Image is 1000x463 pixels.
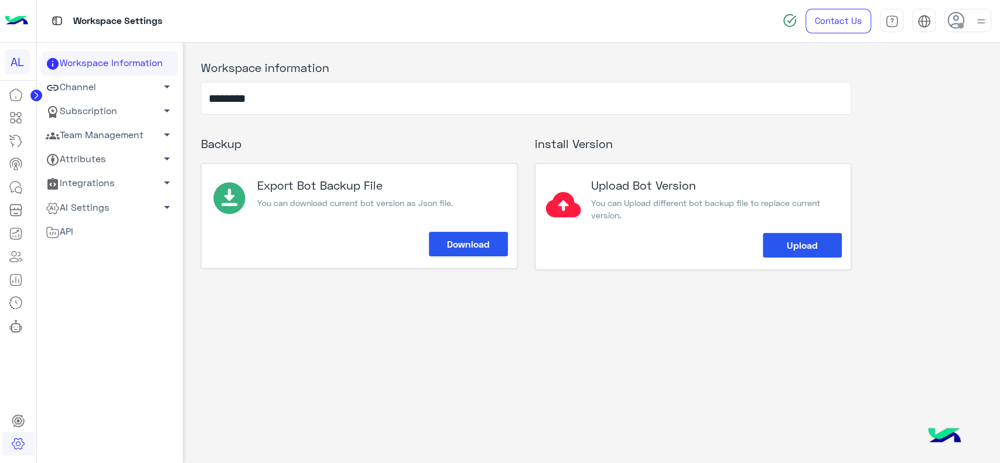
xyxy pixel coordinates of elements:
span: arrow_drop_down [160,152,174,166]
span: arrow_drop_down [160,200,174,214]
h3: Upload Bot Version [591,179,833,192]
a: Workspace Information [41,52,178,76]
img: tab [50,13,64,28]
img: Logo [5,9,28,33]
img: hulul-logo.png [924,416,965,457]
a: API [41,220,178,243]
span: API [46,224,73,239]
a: tab [880,9,903,33]
img: spinner [783,13,797,28]
a: Integrations [41,172,178,196]
h3: Export Bot Backup File [257,179,453,192]
a: Subscription [41,100,178,124]
a: Attributes [41,148,178,172]
p: Workspace Settings [73,13,162,29]
a: Contact Us [806,9,871,33]
button: Download [429,232,508,256]
img: profile [974,14,988,29]
button: Upload [763,233,842,258]
span: arrow_drop_down [160,128,174,142]
h3: install Version [535,128,851,159]
span: arrow_drop_down [160,176,174,190]
span: arrow_drop_down [160,80,174,94]
div: AL [5,49,30,74]
img: tab [885,15,899,28]
p: You can Upload different bot backup file to replace current version. [591,197,833,222]
label: Workspace information [201,59,329,76]
span: arrow_drop_down [160,104,174,118]
p: You can download current bot version as Json file. [257,197,453,209]
h3: Backup [201,128,517,159]
img: tab [917,15,931,28]
a: Team Management [41,124,178,148]
a: AI Settings [41,196,178,220]
a: Channel [41,76,178,100]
